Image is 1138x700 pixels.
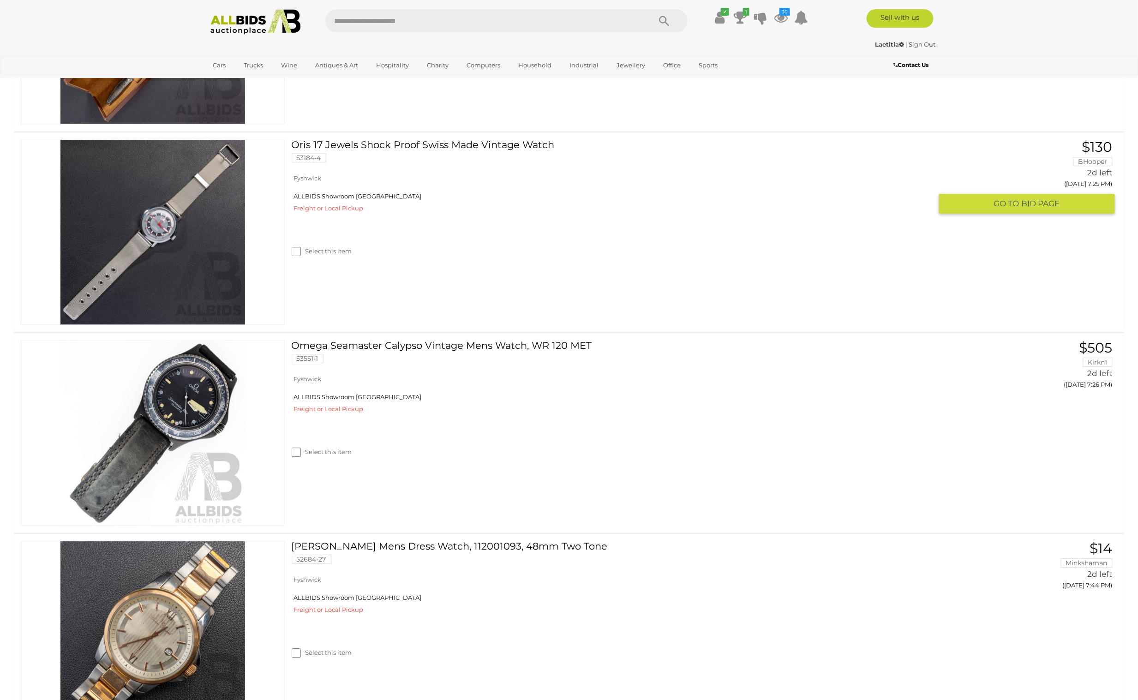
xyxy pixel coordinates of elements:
a: Household [512,58,557,73]
a: $14 Minkshaman 2d left ([DATE] 7:44 PM) [946,541,1115,594]
a: Industrial [563,58,605,73]
label: Select this item [292,247,352,256]
label: Select this item [292,648,352,657]
a: Computers [461,58,506,73]
span: | [906,41,908,48]
a: Office [657,58,687,73]
i: 1 [743,8,749,16]
img: 53184-4a.jpg [60,140,245,324]
a: Charity [421,58,455,73]
label: Select this item [292,448,352,456]
a: Sell with us [867,9,934,28]
span: GO TO [994,198,1022,209]
span: $505 [1079,339,1113,356]
span: $130 [1082,138,1113,156]
span: BID PAGE [1022,198,1060,209]
a: Omega Seamaster Calypso Vintage Mens Watch, WR 120 MET 53551-1 [299,340,933,370]
a: Jewellery [611,58,651,73]
i: ✔ [721,8,729,16]
button: GO TOBID PAGE [939,194,1115,214]
button: Search [641,9,688,32]
a: 1 [733,9,747,26]
img: Allbids.com.au [205,9,305,35]
a: $505 Kirkn1 2d left ([DATE] 7:26 PM) [946,340,1115,394]
strong: Laetitia [875,41,904,48]
a: Wine [275,58,303,73]
a: Cars [207,58,232,73]
a: ✔ [713,9,727,26]
a: Sign Out [909,41,936,48]
a: Antiques & Art [309,58,364,73]
i: 30 [779,8,790,16]
a: [GEOGRAPHIC_DATA] [207,73,284,88]
a: Contact Us [894,60,931,70]
b: Contact Us [894,61,929,68]
a: [PERSON_NAME] Mens Dress Watch, 112001093, 48mm Two Tone 52684-27 [299,541,933,571]
a: 30 [774,9,788,26]
img: 53551-1a.jpg [60,341,245,525]
a: Trucks [238,58,269,73]
a: Oris 17 Jewels Shock Proof Swiss Made Vintage Watch 53184-4 [299,139,933,169]
a: Hospitality [370,58,415,73]
span: $14 [1090,540,1113,557]
a: $130 BHooper 2d left ([DATE] 7:25 PM) GO TOBID PAGE [946,139,1115,215]
a: Sports [693,58,724,73]
a: Laetitia [875,41,906,48]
